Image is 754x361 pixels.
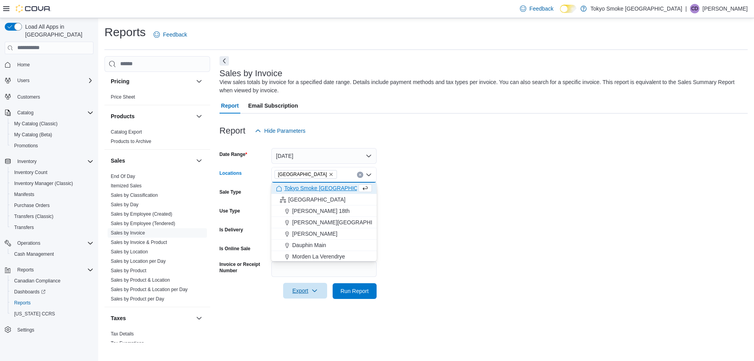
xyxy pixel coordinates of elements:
span: Export [288,283,322,299]
button: My Catalog (Classic) [8,118,97,129]
span: Settings [17,327,34,333]
a: Sales by Invoice & Product [111,240,167,245]
button: Cash Management [8,249,97,260]
a: Sales by Classification [111,192,158,198]
a: Customers [14,92,43,102]
h3: Sales [111,157,125,165]
button: Hide Parameters [252,123,309,139]
span: Sales by Product [111,268,146,274]
a: Catalog Export [111,129,142,135]
button: Taxes [111,314,193,322]
span: Tax Exemptions [111,340,144,346]
a: Reports [11,298,34,308]
button: Transfers (Classic) [8,211,97,222]
span: Users [14,76,93,85]
span: Inventory Count [14,169,48,176]
span: Cash Management [11,249,93,259]
span: Dashboards [11,287,93,297]
span: Customers [17,94,40,100]
span: Email Subscription [248,98,298,114]
label: Is Online Sale [220,246,251,252]
button: Home [2,59,97,70]
button: Operations [2,238,97,249]
a: Products to Archive [111,139,151,144]
a: Dashboards [11,287,49,297]
button: Inventory [14,157,40,166]
span: My Catalog (Beta) [11,130,93,139]
button: Pricing [111,77,193,85]
button: Run Report [333,283,377,299]
span: Inventory Count [11,168,93,177]
a: Sales by Location [111,249,148,255]
span: Sales by Invoice & Product [111,239,167,246]
span: Catalog [14,108,93,117]
span: Products to Archive [111,138,151,145]
span: Inventory [14,157,93,166]
span: Operations [14,238,93,248]
span: Reports [11,298,93,308]
span: Reports [14,300,31,306]
button: Inventory Manager (Classic) [8,178,97,189]
span: Sales by Day [111,202,139,208]
button: Manifests [8,189,97,200]
span: Home [14,60,93,70]
div: View sales totals by invoice for a specified date range. Details include payment methods and tax ... [220,78,744,95]
h1: Reports [104,24,146,40]
a: Sales by Product & Location per Day [111,287,188,292]
span: Manifests [14,191,34,198]
a: Sales by Employee (Created) [111,211,172,217]
span: CD [691,4,698,13]
span: Hide Parameters [264,127,306,135]
a: Sales by Employee (Tendered) [111,221,175,226]
a: My Catalog (Beta) [11,130,55,139]
a: Home [14,60,33,70]
button: Promotions [8,140,97,151]
button: Transfers [8,222,97,233]
span: My Catalog (Classic) [14,121,58,127]
span: Inventory Manager (Classic) [11,179,93,188]
button: Users [14,76,33,85]
span: Morden La Verendrye [292,253,345,260]
button: Reports [2,264,97,275]
a: Promotions [11,141,41,150]
a: End Of Day [111,174,135,179]
span: Operations [17,240,40,246]
span: Customers [14,92,93,101]
button: Morden La Verendrye [271,251,377,262]
span: Catalog [17,110,33,116]
span: Inventory [17,158,37,165]
a: [US_STATE] CCRS [11,309,58,319]
h3: Sales by Invoice [220,69,282,78]
button: Remove Thunder Bay Memorial from selection in this group [329,172,333,177]
h3: Report [220,126,245,136]
label: Sale Type [220,189,241,195]
span: Reports [14,265,93,275]
span: Reports [17,267,34,273]
label: Invoice or Receipt Number [220,261,268,274]
button: Clear input [357,172,363,178]
a: Feedback [517,1,556,16]
a: Sales by Location per Day [111,258,166,264]
span: Transfers [14,224,34,231]
span: Promotions [11,141,93,150]
a: Transfers [11,223,37,232]
span: Promotions [14,143,38,149]
input: Dark Mode [560,5,576,13]
span: Purchase Orders [14,202,50,209]
span: Inventory Manager (Classic) [14,180,73,187]
p: [PERSON_NAME] [703,4,748,13]
a: Sales by Invoice [111,230,145,236]
img: Cova [16,5,51,13]
button: Users [2,75,97,86]
label: Use Type [220,208,240,214]
a: Dashboards [8,286,97,297]
span: Transfers (Classic) [11,212,93,221]
a: Sales by Product [111,268,146,273]
a: Sales by Day [111,202,139,207]
a: Sales by Product per Day [111,296,164,302]
button: Pricing [194,77,204,86]
span: End Of Day [111,173,135,180]
button: Reports [8,297,97,308]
